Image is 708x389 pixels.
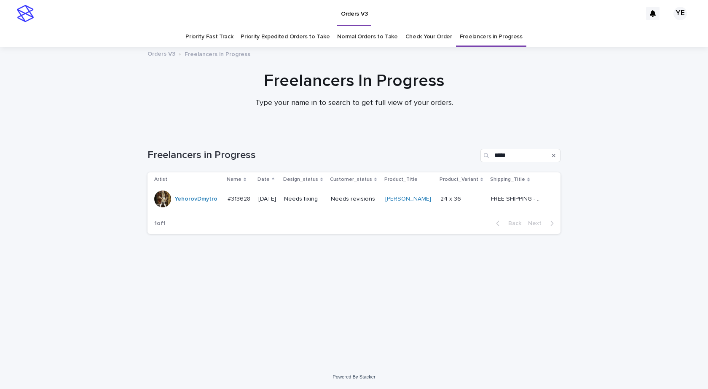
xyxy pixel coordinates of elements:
[227,175,241,184] p: Name
[491,194,545,203] p: FREE SHIPPING - preview in 1-2 business days, after your approval delivery will take 5-10 b.d.
[147,71,560,91] h1: Freelancers In Progress
[147,149,477,161] h1: Freelancers in Progress
[385,196,431,203] a: [PERSON_NAME]
[333,374,375,379] a: Powered By Stacker
[673,7,687,20] div: YE
[440,194,463,203] p: 24 x 36
[331,196,378,203] p: Needs revisions
[284,196,324,203] p: Needs fixing
[174,196,217,203] a: YehorovDmytro
[330,175,372,184] p: Customer_status
[185,99,523,108] p: Type your name in to search to get full view of your orders.
[405,27,452,47] a: Check Your Order
[460,27,523,47] a: Freelancers in Progress
[147,213,172,234] p: 1 of 1
[503,220,521,226] span: Back
[490,175,525,184] p: Shipping_Title
[489,220,525,227] button: Back
[257,175,270,184] p: Date
[480,149,560,162] input: Search
[337,27,398,47] a: Normal Orders to Take
[185,27,233,47] a: Priority Fast Track
[147,187,560,211] tr: YehorovDmytro #313628#313628 [DATE]Needs fixingNeeds revisions[PERSON_NAME] 24 x 3624 x 36 FREE S...
[283,175,318,184] p: Design_status
[384,175,418,184] p: Product_Title
[525,220,560,227] button: Next
[185,49,250,58] p: Freelancers in Progress
[528,220,547,226] span: Next
[147,48,175,58] a: Orders V3
[258,196,277,203] p: [DATE]
[154,175,167,184] p: Artist
[228,194,252,203] p: #313628
[241,27,330,47] a: Priority Expedited Orders to Take
[17,5,34,22] img: stacker-logo-s-only.png
[440,175,478,184] p: Product_Variant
